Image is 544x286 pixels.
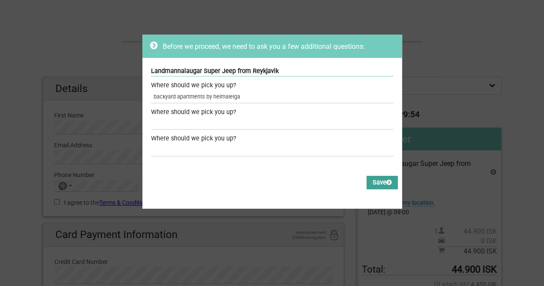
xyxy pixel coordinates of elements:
[100,13,110,24] button: Open LiveChat chat widget
[163,42,365,51] span: Before we proceed, we need to ask you a few additional questions:
[151,134,393,143] div: Where should we pick you up?
[151,67,393,76] div: Landmannalaugar Super Jeep from Reykjavik
[151,81,393,90] div: Where should we pick you up?
[12,15,98,22] p: We're away right now. Please check back later!
[151,108,393,117] div: Where should we pick you up?
[367,176,398,189] button: Save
